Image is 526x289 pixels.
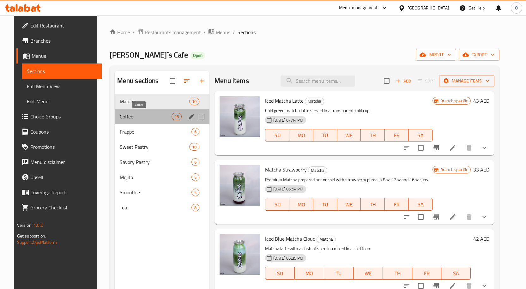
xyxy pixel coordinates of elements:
[393,76,414,86] span: Add item
[190,144,199,150] span: 10
[393,76,414,86] button: Add
[16,154,102,170] a: Menu disclaimer
[292,200,311,209] span: MO
[295,267,324,280] button: MO
[120,204,192,211] span: Tea
[317,236,336,243] div: Matcha
[316,200,335,209] span: TU
[395,77,412,85] span: Add
[191,158,199,166] div: items
[238,28,256,36] span: Sections
[429,209,444,225] button: Branch-specific-item
[191,204,199,211] div: items
[120,128,192,135] span: Frappe
[189,98,199,105] div: items
[191,189,199,196] div: items
[220,96,260,137] img: Iced Matcha Latte
[271,117,306,123] span: [DATE] 07:14 PM
[459,49,499,61] button: export
[356,269,380,278] span: WE
[22,94,102,109] a: Edit Menu
[191,128,199,135] div: items
[462,209,477,225] button: delete
[16,200,102,215] a: Grocery Checklist
[481,144,488,152] svg: Show Choices
[416,49,456,61] button: import
[411,131,430,140] span: SA
[22,79,102,94] a: Full Menu View
[268,269,292,278] span: SU
[179,73,194,88] span: Sort sections
[268,131,287,140] span: SU
[187,112,196,121] button: edit
[110,28,130,36] a: Home
[411,200,430,209] span: SA
[120,189,192,196] div: Smoothie
[120,143,189,151] span: Sweet Pastry
[17,221,33,229] span: Version:
[477,140,492,155] button: show more
[27,82,97,90] span: Full Menu View
[265,198,289,211] button: SU
[30,113,97,120] span: Choice Groups
[339,4,378,12] div: Menu-management
[473,96,489,105] h6: 43 AED
[473,165,489,174] h6: 33 AED
[268,200,287,209] span: SU
[361,198,385,211] button: TH
[27,67,97,75] span: Sections
[120,98,189,105] span: Matcha
[429,140,444,155] button: Branch-specific-item
[22,63,102,79] a: Sections
[30,173,97,181] span: Upsell
[340,200,359,209] span: WE
[265,165,307,174] span: Matcha Strawberry
[337,198,361,211] button: WE
[265,245,471,253] p: Matcha latte with a dash of spirulina mixed in a cold foam
[265,267,295,280] button: SU
[192,129,199,135] span: 6
[115,124,210,139] div: Frappe6
[191,173,199,181] div: items
[265,129,289,141] button: SU
[289,129,313,141] button: MO
[145,28,201,36] span: Restaurants management
[30,143,97,151] span: Promotions
[380,74,393,87] span: Select section
[387,200,406,209] span: FR
[414,210,427,224] span: Select to update
[408,4,449,11] div: [GEOGRAPHIC_DATA]
[120,158,192,166] div: Savory Pastry
[16,33,102,48] a: Branches
[289,198,313,211] button: MO
[415,269,439,278] span: FR
[412,267,442,280] button: FR
[132,28,135,36] li: /
[120,113,172,120] span: Coffee
[313,198,337,211] button: TU
[441,267,471,280] button: SA
[216,28,230,36] span: Menus
[361,129,385,141] button: TH
[172,114,181,120] span: 16
[449,144,456,152] a: Edit menu item
[337,129,361,141] button: WE
[387,131,406,140] span: FR
[30,189,97,196] span: Coverage Report
[120,173,192,181] span: Mojito
[292,131,311,140] span: MO
[189,143,199,151] div: items
[449,213,456,221] a: Edit menu item
[137,28,201,36] a: Restaurants management
[408,198,432,211] button: SA
[383,267,412,280] button: TH
[305,98,324,105] div: Matcha
[117,76,159,86] h2: Menu sections
[354,267,383,280] button: WE
[16,109,102,124] a: Choice Groups
[115,94,210,109] div: Matcha10
[438,98,470,104] span: Branch specific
